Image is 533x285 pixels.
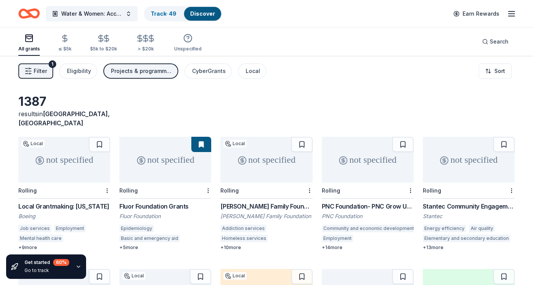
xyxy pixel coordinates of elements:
div: Job services [18,225,51,232]
button: Search [476,34,515,49]
div: Eligibility [67,66,91,76]
div: Elementary and secondary education [423,235,510,242]
div: Get started [24,259,69,266]
div: + 14 more [322,245,414,251]
div: + 13 more [423,245,515,251]
div: Rolling [423,187,441,194]
span: in [18,110,110,127]
div: Local [21,140,44,147]
div: CyberGrants [192,66,226,76]
span: Sort [494,66,505,76]
div: PNC Foundation- PNC Grow Up Great [322,202,414,211]
div: Local Grantmaking: [US_STATE] [18,202,110,211]
div: Rolling [18,187,37,194]
button: > $20k [135,31,156,56]
div: 1 [49,60,56,68]
div: Mental health care [18,235,63,242]
a: not specifiedLocalRolling[PERSON_NAME] Family Foundation Grant[PERSON_NAME] Family FoundationAddi... [220,137,312,251]
div: Fluor Foundation [119,212,211,220]
div: Energy efficiency [423,225,466,232]
div: Stantec [423,212,515,220]
div: Projects & programming [111,66,172,76]
div: Rolling [119,187,138,194]
div: Addiction services [220,225,266,232]
div: All grants [18,46,40,52]
div: Homeless services [220,235,268,242]
span: Water & Women: Access to Clean Water to All 10 [GEOGRAPHIC_DATA] States by 2030. [61,9,122,18]
button: ≤ $5k [58,31,72,56]
span: Filter [34,66,47,76]
div: Local [246,66,260,76]
button: Track· 49Discover [144,6,222,21]
div: + 9 more [18,245,110,251]
div: not specified [18,137,110,183]
div: Employment [322,235,353,242]
button: Sort [479,63,512,79]
div: 1387 [18,94,110,109]
a: Earn Rewards [449,7,504,21]
div: Unspecified [174,46,202,52]
div: > $20k [135,46,156,52]
button: Filter1 [18,63,53,79]
a: Discover [190,10,215,17]
div: Local [223,140,246,147]
div: not specified [220,137,312,183]
div: Employment [54,225,86,232]
a: not specifiedRollingPNC Foundation- PNC Grow Up GreatPNC FoundationCommunity and economic develop... [322,137,414,251]
div: $5k to $20k [90,46,117,52]
div: Education [183,235,208,242]
button: Water & Women: Access to Clean Water to All 10 [GEOGRAPHIC_DATA] States by 2030. [46,6,138,21]
div: [PERSON_NAME] Family Foundation Grant [220,202,312,211]
div: + 10 more [220,245,312,251]
div: 60 % [53,259,69,266]
button: Eligibility [59,63,97,79]
button: $5k to $20k [90,31,117,56]
button: Unspecified [174,31,202,56]
div: Basic and emergency aid [119,235,180,242]
div: Go to track [24,267,69,274]
a: Home [18,5,40,23]
div: Boeing [18,212,110,220]
div: Local [122,272,145,280]
div: + 5 more [119,245,211,251]
button: All grants [18,31,40,56]
div: Air quality [469,225,495,232]
div: [PERSON_NAME] Family Foundation [220,212,312,220]
button: CyberGrants [184,63,232,79]
button: Projects & programming [103,63,178,79]
div: Fluor Foundation Grants [119,202,211,211]
div: ≤ $5k [58,46,72,52]
div: Community and economic development [322,225,416,232]
a: not specifiedLocalRollingLocal Grantmaking: [US_STATE]BoeingJob servicesEmploymentMental health c... [18,137,110,251]
div: Local [223,272,246,280]
button: Local [238,63,266,79]
div: not specified [423,137,515,183]
div: not specified [119,137,211,183]
div: PNC Foundation [322,212,414,220]
a: not specifiedRollingStantec Community Engagement GrantStantecEnergy efficiencyAir qualityElementa... [423,137,515,251]
div: not specified [322,137,414,183]
a: not specifiedRollingFluor Foundation GrantsFluor FoundationEpidemiologyBasic and emergency aidEdu... [119,137,211,251]
div: Stantec Community Engagement Grant [423,202,515,211]
span: [GEOGRAPHIC_DATA], [GEOGRAPHIC_DATA] [18,110,110,127]
div: Epidemiology [119,225,154,232]
a: Track· 49 [151,10,176,17]
div: Rolling [220,187,239,194]
div: Rolling [322,187,340,194]
span: Search [490,37,509,46]
div: results [18,109,110,128]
